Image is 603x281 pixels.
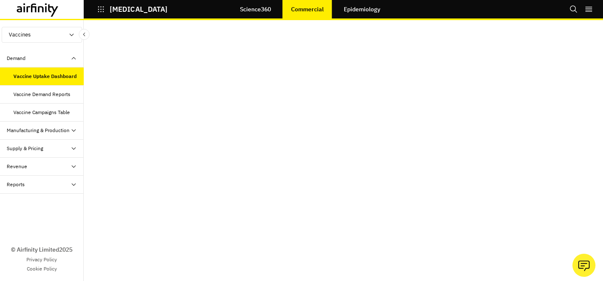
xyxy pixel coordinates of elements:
[7,181,25,188] div: Reports
[7,55,26,62] div: Demand
[79,29,90,40] button: Close Sidebar
[110,5,167,13] p: [MEDICAL_DATA]
[572,254,595,277] button: Ask our analysts
[13,91,70,98] div: Vaccine Demand Reports
[11,245,72,254] p: © Airfinity Limited 2025
[7,127,70,134] div: Manufacturing & Production
[569,2,578,16] button: Search
[26,256,57,263] a: Privacy Policy
[7,163,27,170] div: Revenue
[2,27,82,43] button: Vaccines
[7,145,43,152] div: Supply & Pricing
[13,73,77,80] div: Vaccine Uptake Dashboard
[291,6,324,13] p: Commercial
[97,2,167,16] button: [MEDICAL_DATA]
[13,109,70,116] div: Vaccine Campaigns Table
[27,265,57,273] a: Cookie Policy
